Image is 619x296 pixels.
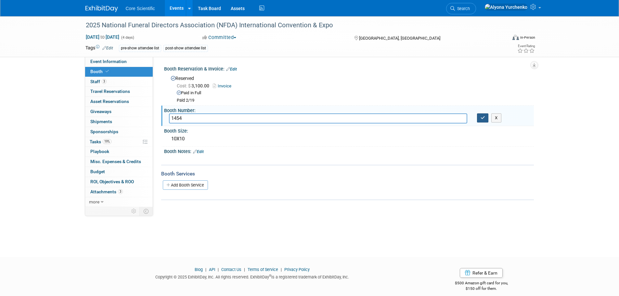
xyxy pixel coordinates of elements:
div: In-Person [520,35,535,40]
img: ExhibitDay [85,6,118,12]
a: Search [446,3,476,14]
span: Sponsorships [90,129,118,134]
a: Privacy Policy [284,267,310,272]
a: Booth [85,67,153,77]
span: Asset Reservations [90,99,129,104]
i: Booth reservation complete [106,70,109,73]
img: Format-Inperson.png [512,35,519,40]
div: Booth Number: [164,106,534,114]
div: Booth Reservation & Invoice: [164,64,534,72]
span: ROI, Objectives & ROO [90,179,134,184]
span: Playbook [90,149,109,154]
span: Core Scientific [126,6,155,11]
span: Cost: $ [177,83,191,88]
a: Sponsorships [85,127,153,137]
a: ROI, Objectives & ROO [85,177,153,187]
a: Terms of Service [248,267,278,272]
span: | [216,267,220,272]
a: Edit [193,149,204,154]
a: Tasks19% [85,137,153,147]
a: Contact Us [221,267,241,272]
div: Reserved [169,73,529,103]
a: Event Information [85,57,153,67]
span: Budget [90,169,105,174]
a: Refer & Earn [460,268,503,278]
a: Giveaways [85,107,153,117]
div: 10X10 [169,134,529,144]
button: Committed [200,34,239,41]
a: Travel Reservations [85,87,153,97]
span: Giveaways [90,109,111,114]
div: Paid 2/19 [177,98,529,103]
div: Booth Size: [164,126,534,134]
div: post-show attendee list [163,45,208,52]
td: Tags [85,45,113,52]
div: Copyright © 2025 ExhibitDay, Inc. All rights reserved. ExhibitDay is a registered trademark of Ex... [85,273,419,280]
a: Shipments [85,117,153,127]
span: Attachments [90,189,123,194]
span: | [279,267,283,272]
a: Invoice [213,84,235,88]
div: 2025 National Funeral Directors Association (NFDA) International Convention & Expo [84,19,497,31]
span: | [204,267,208,272]
span: 3,100.00 [177,83,212,88]
div: Paid in Full [177,90,529,96]
div: Event Format [469,34,535,44]
span: 19% [103,139,111,144]
a: more [85,197,153,207]
span: Travel Reservations [90,89,130,94]
div: Event Rating [517,45,535,48]
span: Booth [90,69,110,74]
td: Toggle Event Tabs [139,207,153,215]
a: Edit [226,67,237,71]
span: 3 [102,79,107,84]
span: Misc. Expenses & Credits [90,159,141,164]
a: Misc. Expenses & Credits [85,157,153,167]
div: $150 off for them. [429,286,534,291]
button: X [491,113,501,122]
span: Event Information [90,59,127,64]
div: Booth Services [161,170,534,177]
a: Budget [85,167,153,177]
a: Staff3 [85,77,153,87]
sup: ® [269,274,271,277]
a: Attachments3 [85,187,153,197]
div: $500 Amazon gift card for you, [429,276,534,291]
span: more [89,199,99,204]
img: Alyona Yurchenko [484,4,528,11]
div: pre-show attendee list [119,45,161,52]
span: Search [455,6,470,11]
a: Edit [102,46,113,50]
td: Personalize Event Tab Strip [128,207,140,215]
a: Blog [195,267,203,272]
span: | [242,267,247,272]
span: [DATE] [DATE] [85,34,120,40]
a: API [209,267,215,272]
span: [GEOGRAPHIC_DATA], [GEOGRAPHIC_DATA] [359,36,440,41]
a: Asset Reservations [85,97,153,107]
a: Playbook [85,147,153,157]
span: (4 days) [121,35,134,40]
a: Add Booth Service [163,180,208,190]
span: to [99,34,106,40]
span: Shipments [90,119,112,124]
span: 3 [118,189,123,194]
div: Booth Notes: [164,147,534,155]
span: Tasks [90,139,111,144]
span: Staff [90,79,107,84]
